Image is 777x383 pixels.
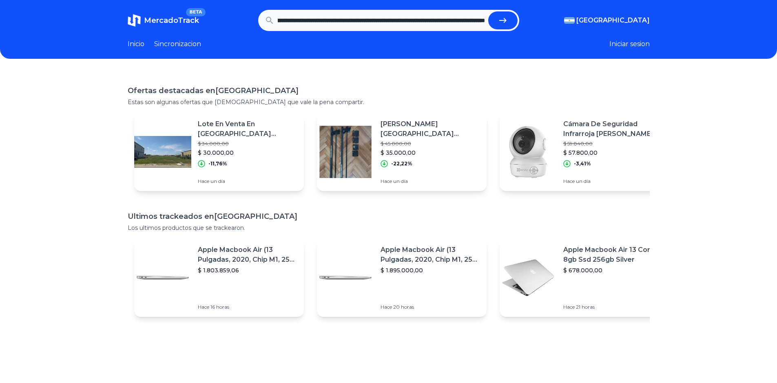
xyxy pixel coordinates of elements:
[563,140,663,147] p: $ 59.840,00
[317,123,374,180] img: Featured image
[198,304,297,310] p: Hace 16 horas
[381,119,480,139] p: [PERSON_NAME] [GEOGRAPHIC_DATA] Renault Clio 2
[198,178,297,185] p: Hace un día
[564,16,650,25] button: [GEOGRAPHIC_DATA]
[381,304,480,310] p: Hace 20 horas
[381,266,480,274] p: $ 1.895.000,00
[128,224,650,232] p: Los ultimos productos que se trackearon.
[563,119,663,139] p: Cámara De Seguridad Infrarroja [PERSON_NAME] Interior
[381,140,480,147] p: $ 45.000,00
[128,14,141,27] img: MercadoTrack
[128,39,144,49] a: Inicio
[128,85,650,96] h1: Ofertas destacadas en [GEOGRAPHIC_DATA]
[198,119,297,139] p: Lote En Venta En [GEOGRAPHIC_DATA][PERSON_NAME], Area 7
[381,149,480,157] p: $ 35.000,00
[154,39,201,49] a: Sincronizacion
[609,39,650,49] button: Iniciar sesion
[134,123,191,180] img: Featured image
[563,149,663,157] p: $ 57.800,00
[500,123,557,180] img: Featured image
[128,98,650,106] p: Estas son algunas ofertas que [DEMOGRAPHIC_DATA] que vale la pena compartir.
[134,113,304,191] a: Featured imageLote En Venta En [GEOGRAPHIC_DATA][PERSON_NAME], Area 7$ 34.000,00$ 30.000,00-11,76...
[500,238,669,317] a: Featured imageApple Macbook Air 13 Core I5 8gb Ssd 256gb Silver$ 678.000,00Hace 21 horas
[198,149,297,157] p: $ 30.000,00
[381,245,480,265] p: Apple Macbook Air (13 Pulgadas, 2020, Chip M1, 256 Gb De Ssd, 8 Gb De Ram) - Plata
[563,304,663,310] p: Hace 21 horas
[574,160,591,167] p: -3,41%
[317,113,487,191] a: Featured image[PERSON_NAME] [GEOGRAPHIC_DATA] Renault Clio 2$ 45.000,00$ 35.000,00-22,22%Hace un día
[500,249,557,306] img: Featured image
[563,266,663,274] p: $ 678.000,00
[563,178,663,185] p: Hace un día
[208,160,227,167] p: -11,76%
[186,8,205,16] span: BETA
[128,14,199,27] a: MercadoTrackBETA
[500,113,669,191] a: Featured imageCámara De Seguridad Infrarroja [PERSON_NAME] Interior$ 59.840,00$ 57.800,00-3,41%Ha...
[134,249,191,306] img: Featured image
[198,266,297,274] p: $ 1.803.859,06
[564,17,575,24] img: Argentina
[563,245,663,265] p: Apple Macbook Air 13 Core I5 8gb Ssd 256gb Silver
[317,238,487,317] a: Featured imageApple Macbook Air (13 Pulgadas, 2020, Chip M1, 256 Gb De Ssd, 8 Gb De Ram) - Plata$...
[391,160,412,167] p: -22,22%
[134,238,304,317] a: Featured imageApple Macbook Air (13 Pulgadas, 2020, Chip M1, 256 Gb De Ssd, 8 Gb De Ram) - Plata$...
[128,211,650,222] h1: Ultimos trackeados en [GEOGRAPHIC_DATA]
[576,16,650,25] span: [GEOGRAPHIC_DATA]
[198,245,297,265] p: Apple Macbook Air (13 Pulgadas, 2020, Chip M1, 256 Gb De Ssd, 8 Gb De Ram) - Plata
[381,178,480,185] p: Hace un día
[317,249,374,306] img: Featured image
[198,140,297,147] p: $ 34.000,00
[144,16,199,25] span: MercadoTrack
